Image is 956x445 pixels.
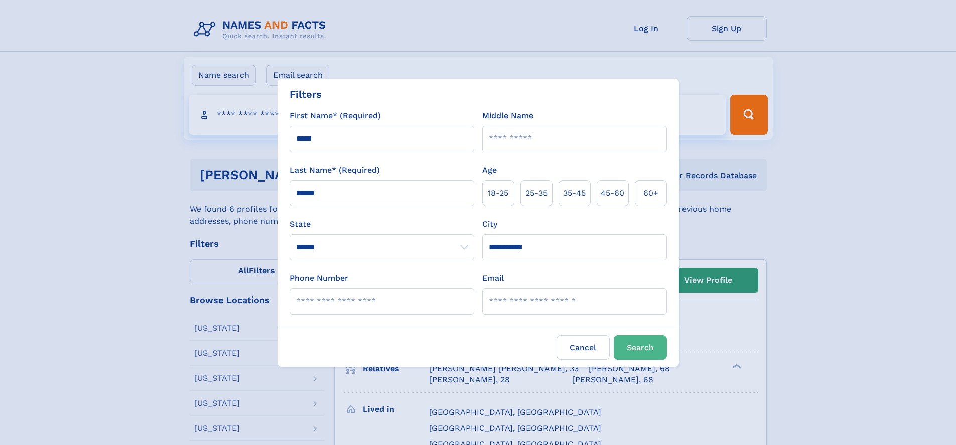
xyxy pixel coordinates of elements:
button: Search [614,335,667,360]
span: 45‑60 [601,187,624,199]
label: Email [482,272,504,284]
span: 18‑25 [488,187,508,199]
label: Middle Name [482,110,533,122]
label: Phone Number [290,272,348,284]
label: City [482,218,497,230]
div: Filters [290,87,322,102]
label: Age [482,164,497,176]
span: 60+ [643,187,658,199]
label: Last Name* (Required) [290,164,380,176]
span: 25‑35 [525,187,548,199]
label: First Name* (Required) [290,110,381,122]
label: State [290,218,474,230]
span: 35‑45 [563,187,586,199]
label: Cancel [557,335,610,360]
